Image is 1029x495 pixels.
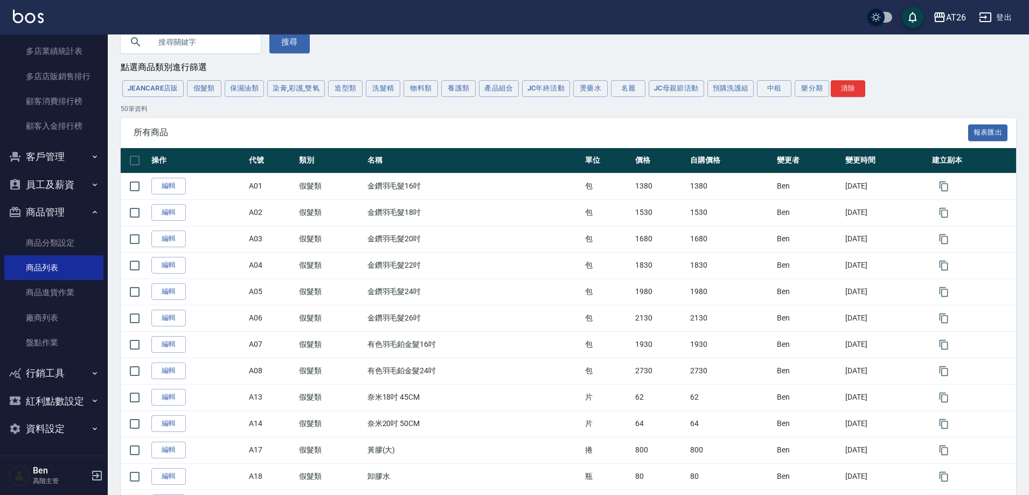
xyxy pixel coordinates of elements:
td: 1830 [687,252,774,278]
a: 編輯 [151,442,186,458]
td: [DATE] [843,437,929,463]
td: 黃膠(大) [365,437,582,463]
td: [DATE] [843,331,929,358]
button: 預購洗護組 [707,80,754,97]
button: 樂分期 [795,80,829,97]
td: 金鑽羽毛髮18吋 [365,199,582,226]
td: 1980 [632,278,687,305]
button: 客戶管理 [4,143,103,171]
td: 1930 [632,331,687,358]
td: Ben [774,384,843,410]
td: 1380 [687,173,774,199]
td: Ben [774,305,843,331]
td: 金鑽羽毛髮22吋 [365,252,582,278]
td: 64 [687,410,774,437]
a: 廠商列表 [4,305,103,330]
td: Ben [774,226,843,252]
td: 假髮類 [296,358,365,384]
td: 1680 [632,226,687,252]
a: 編輯 [151,257,186,274]
th: 類別 [296,148,365,173]
td: Ben [774,410,843,437]
a: 商品分類設定 [4,231,103,255]
a: 報表匯出 [968,127,1008,137]
td: 1930 [687,331,774,358]
button: 登出 [975,8,1016,27]
th: 價格 [632,148,687,173]
td: [DATE] [843,199,929,226]
td: Ben [774,331,843,358]
button: JC母親節活動 [649,80,704,97]
span: 所有商品 [134,127,968,138]
button: 搜尋 [269,31,310,53]
td: Ben [774,252,843,278]
a: 編輯 [151,283,186,300]
a: 商品進貨作業 [4,280,103,305]
button: save [902,6,923,28]
td: 62 [687,384,774,410]
a: 編輯 [151,362,186,379]
td: 1680 [687,226,774,252]
button: 中租 [757,80,791,97]
td: A05 [246,278,296,305]
a: 商品列表 [4,255,103,280]
th: 操作 [149,148,246,173]
a: 編輯 [151,468,186,485]
td: A02 [246,199,296,226]
button: 染膏,彩護,雙氧 [267,80,325,97]
a: 編輯 [151,336,186,353]
td: A14 [246,410,296,437]
td: 奈米20吋 50CM [365,410,582,437]
td: 800 [687,437,774,463]
td: 64 [632,410,687,437]
th: 自購價格 [687,148,774,173]
input: 搜尋關鍵字 [151,27,252,57]
td: 假髮類 [296,173,365,199]
button: AT26 [929,6,970,29]
button: 員工及薪資 [4,171,103,199]
td: 假髮類 [296,252,365,278]
button: 商品管理 [4,198,103,226]
td: [DATE] [843,358,929,384]
td: A04 [246,252,296,278]
td: Ben [774,173,843,199]
a: 顧客入金排行榜 [4,114,103,138]
button: 物料類 [404,80,438,97]
td: [DATE] [843,305,929,331]
div: AT26 [946,11,966,24]
th: 變更者 [774,148,843,173]
td: [DATE] [843,278,929,305]
div: 點選商品類別進行篩選 [121,62,1016,73]
td: Ben [774,463,843,490]
td: 瓶 [582,463,632,490]
td: 2730 [687,358,774,384]
td: 假髮類 [296,199,365,226]
td: [DATE] [843,463,929,490]
td: 金鑽羽毛髮26吋 [365,305,582,331]
p: 50 筆資料 [121,104,1016,114]
button: 資料設定 [4,415,103,443]
button: 名麗 [611,80,645,97]
a: 多店業績統計表 [4,39,103,64]
td: 1830 [632,252,687,278]
td: 捲 [582,437,632,463]
td: 金鑽羽毛髮16吋 [365,173,582,199]
button: JeanCare店販 [122,80,184,97]
button: 燙藥水 [573,80,608,97]
td: 2730 [632,358,687,384]
td: Ben [774,358,843,384]
button: 假髮類 [187,80,221,97]
td: 包 [582,199,632,226]
button: 洗髮精 [366,80,400,97]
td: [DATE] [843,410,929,437]
th: 單位 [582,148,632,173]
td: 包 [582,278,632,305]
td: [DATE] [843,173,929,199]
button: 產品組合 [479,80,519,97]
td: 假髮類 [296,384,365,410]
td: 包 [582,173,632,199]
th: 代號 [246,148,296,173]
td: [DATE] [843,226,929,252]
td: 片 [582,384,632,410]
button: 報表匯出 [968,124,1008,141]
